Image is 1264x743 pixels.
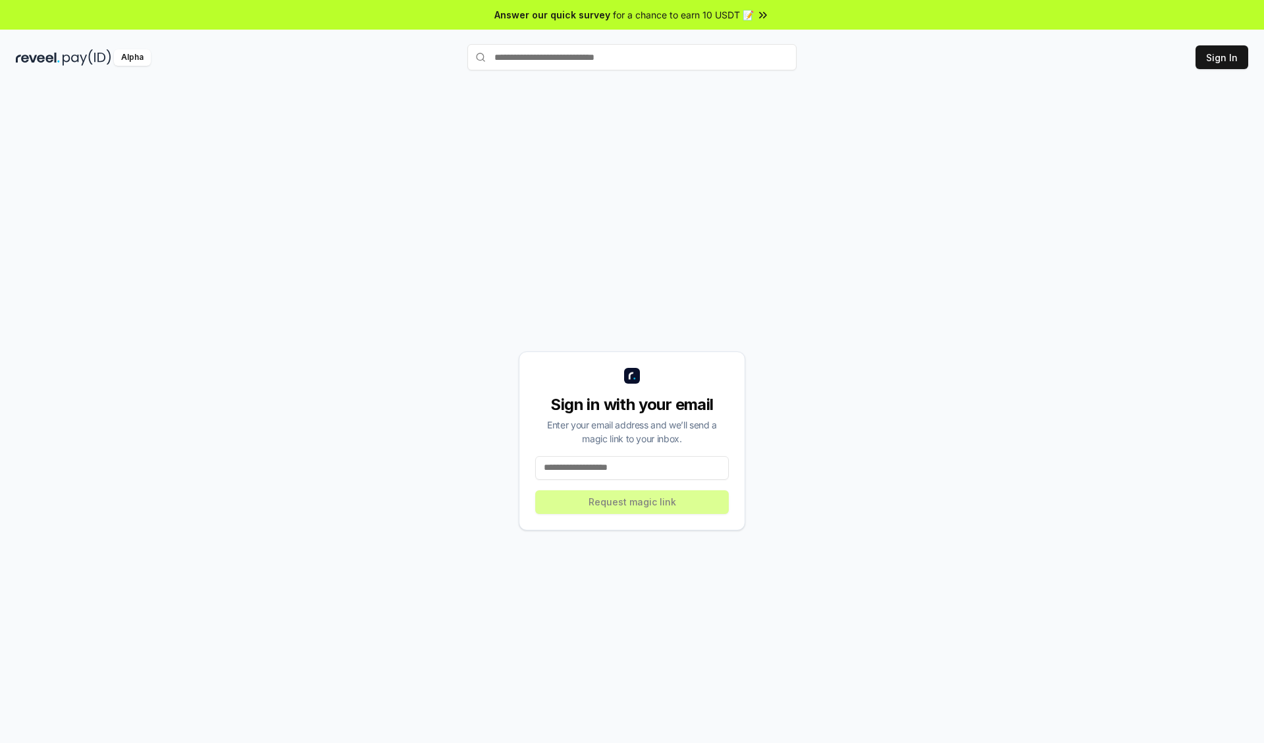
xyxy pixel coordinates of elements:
span: for a chance to earn 10 USDT 📝 [613,8,754,22]
div: Alpha [114,49,151,66]
span: Answer our quick survey [494,8,610,22]
img: logo_small [624,368,640,384]
img: reveel_dark [16,49,60,66]
img: pay_id [63,49,111,66]
div: Enter your email address and we’ll send a magic link to your inbox. [535,418,729,446]
button: Sign In [1196,45,1248,69]
div: Sign in with your email [535,394,729,415]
